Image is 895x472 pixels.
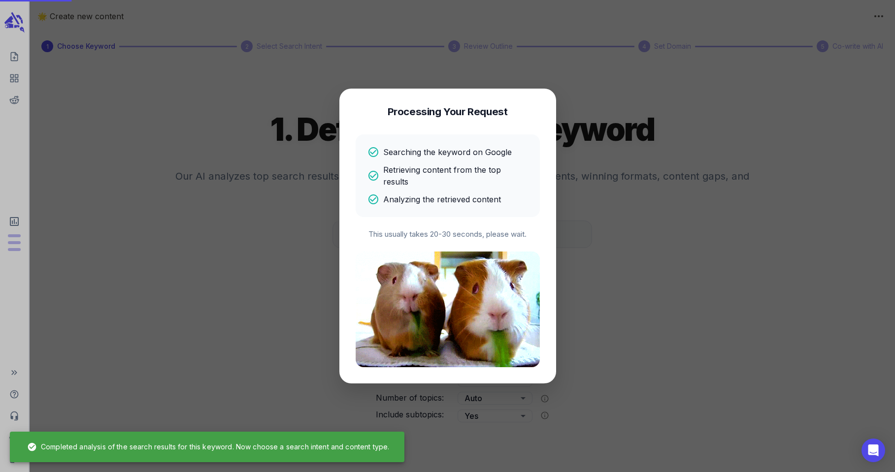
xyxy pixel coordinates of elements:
div: Completed analysis of the search results for this keyword. Now choose a search intent and content... [20,435,397,459]
div: Open Intercom Messenger [862,439,885,462]
p: Analyzing the retrieved content [383,193,501,205]
p: Retrieving content from the top results [383,164,528,188]
p: This usually takes 20-30 seconds, please wait. [356,229,540,240]
img: Processing animation [356,252,540,367]
p: Searching the keyword on Google [383,146,512,158]
h4: Processing Your Request [388,105,508,119]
